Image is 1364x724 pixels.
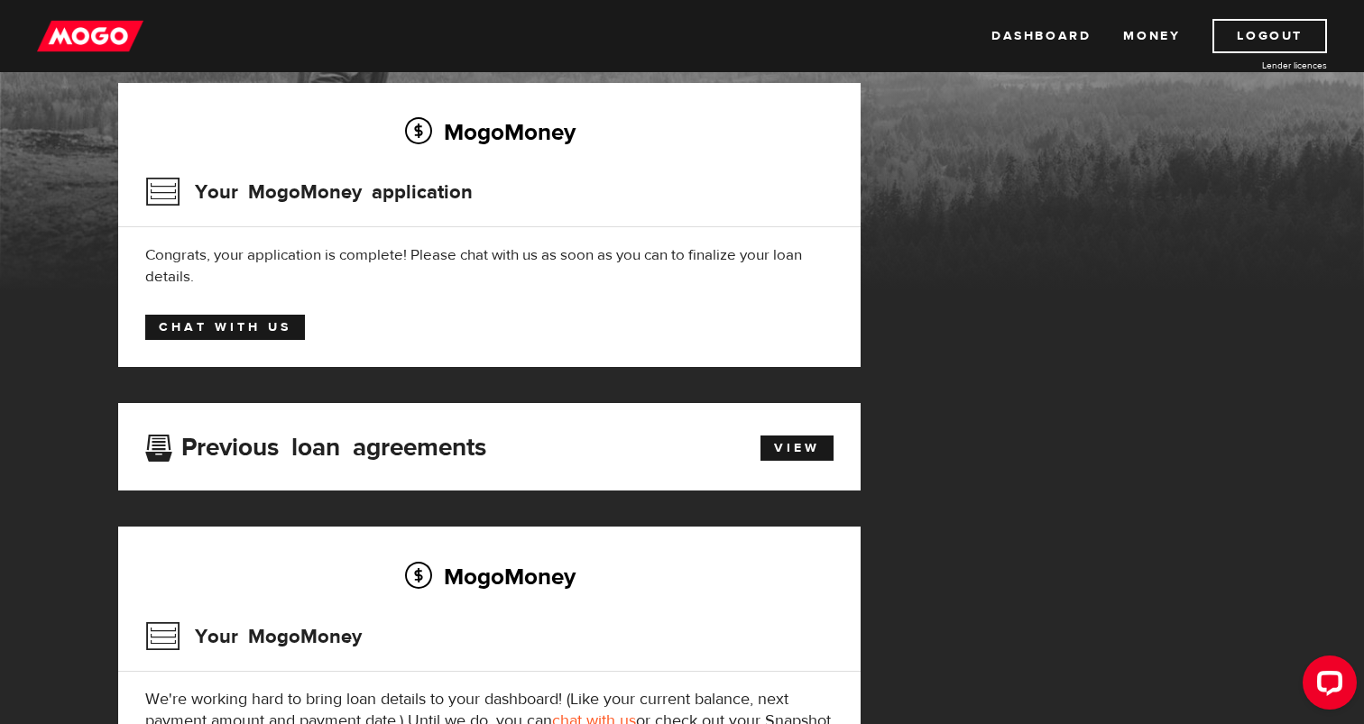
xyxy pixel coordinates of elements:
h2: MogoMoney [145,113,834,151]
a: Logout [1212,19,1327,53]
h3: Previous loan agreements [145,433,486,456]
div: Congrats, your application is complete! Please chat with us as soon as you can to finalize your l... [145,244,834,288]
a: Money [1123,19,1180,53]
h3: Your MogoMoney [145,613,362,660]
a: Lender licences [1192,59,1327,72]
h2: MogoMoney [145,557,834,595]
a: Dashboard [991,19,1091,53]
img: mogo_logo-11ee424be714fa7cbb0f0f49df9e16ec.png [37,19,143,53]
a: Chat with us [145,315,305,340]
iframe: LiveChat chat widget [1288,648,1364,724]
h3: Your MogoMoney application [145,169,473,215]
a: View [760,435,834,461]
